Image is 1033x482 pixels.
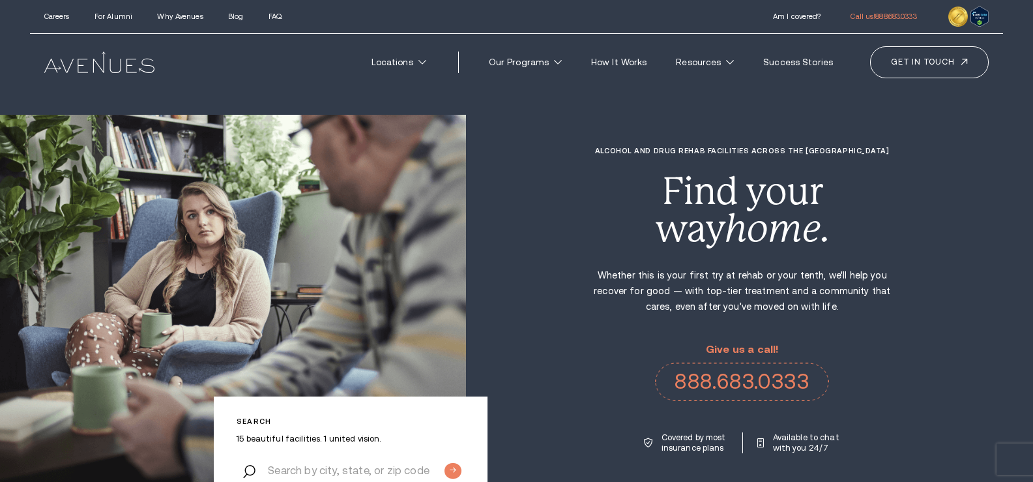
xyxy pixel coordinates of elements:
[644,432,729,453] a: Covered by most insurance plans
[360,50,437,74] a: Locations
[851,12,916,20] a: Call us!888.683.0333
[44,12,70,20] a: Careers
[875,12,916,20] span: 888.683.0333
[757,432,841,453] a: Available to chat with you 24/7
[157,12,203,20] a: Why Avenues
[662,432,729,453] p: Covered by most insurance plans
[269,12,282,20] a: FAQ
[870,46,989,78] a: Get in touch
[592,147,892,155] h1: Alcohol and Drug Rehab Facilities across the [GEOGRAPHIC_DATA]
[752,50,844,74] a: Success Stories
[237,434,465,444] p: 15 beautiful facilities. 1 united vision.
[665,50,745,74] a: Resources
[95,12,132,20] a: For Alumni
[655,344,829,355] p: Give us a call!
[592,173,892,248] div: Find your way
[970,9,989,20] a: Verify LegitScript Approval for www.avenuesrecovery.com
[773,432,841,453] p: Available to chat with you 24/7
[237,417,465,426] p: Search
[773,12,821,20] a: Am I covered?
[477,50,573,74] a: Our Programs
[725,207,829,250] i: home.
[580,50,658,74] a: How It Works
[970,7,989,26] img: Verify Approval for www.avenuesrecovery.com
[592,267,892,314] p: Whether this is your first try at rehab or your tenth, we'll help you recover for good — with top...
[655,363,829,402] a: 888.683.0333
[444,463,461,479] input: Submit
[228,12,243,20] a: Blog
